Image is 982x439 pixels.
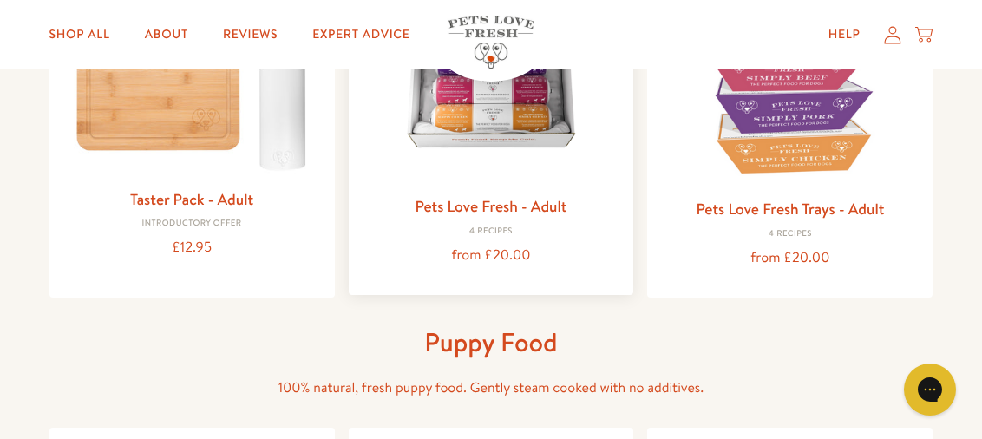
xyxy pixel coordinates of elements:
a: Help [815,17,874,52]
div: £12.95 [63,236,321,259]
iframe: Gorgias live chat messenger [895,357,965,422]
div: 4 Recipes [363,226,620,237]
h1: Puppy Food [213,325,769,359]
a: Taster Pack - Adult [130,188,253,210]
a: About [131,17,202,52]
div: Introductory Offer [63,219,321,229]
span: 100% natural, fresh puppy food. Gently steam cooked with no additives. [278,378,704,397]
a: Pets Love Fresh Trays - Adult [696,198,884,219]
a: Reviews [209,17,291,52]
div: from £20.00 [363,244,620,267]
a: Pets Love Fresh - Adult [415,195,566,217]
a: Shop All [36,17,124,52]
div: from £20.00 [661,246,919,270]
a: Expert Advice [298,17,423,52]
img: Pets Love Fresh [448,16,534,69]
div: 4 Recipes [661,229,919,239]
